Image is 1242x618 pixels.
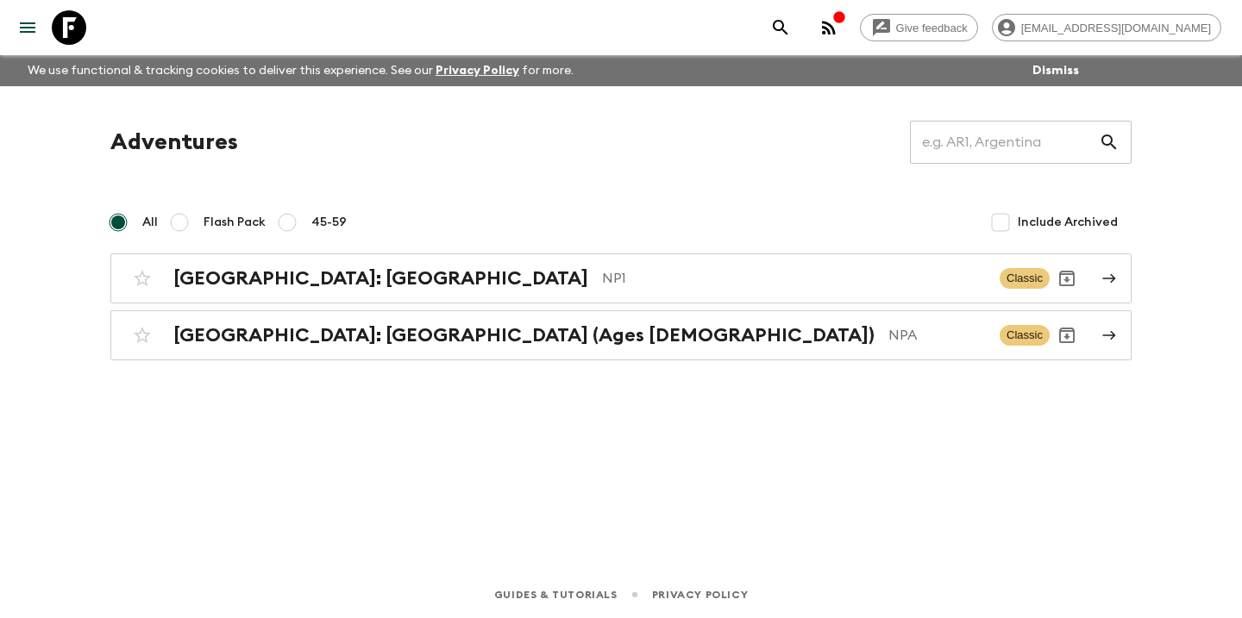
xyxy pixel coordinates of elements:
[311,214,347,231] span: 45-59
[1050,261,1084,296] button: Archive
[142,214,158,231] span: All
[887,22,977,34] span: Give feedback
[436,65,519,77] a: Privacy Policy
[1000,268,1050,289] span: Classic
[860,14,978,41] a: Give feedback
[888,325,986,346] p: NPA
[494,585,618,604] a: Guides & Tutorials
[652,585,748,604] a: Privacy Policy
[763,10,798,45] button: search adventures
[992,14,1221,41] div: [EMAIL_ADDRESS][DOMAIN_NAME]
[110,253,1132,303] a: [GEOGRAPHIC_DATA]: [GEOGRAPHIC_DATA]NP1ClassicArchive
[204,214,266,231] span: Flash Pack
[910,118,1099,166] input: e.g. AR1, Argentina
[110,310,1132,360] a: [GEOGRAPHIC_DATA]: [GEOGRAPHIC_DATA] (Ages [DEMOGRAPHIC_DATA])NPAClassicArchive
[1012,22,1220,34] span: [EMAIL_ADDRESS][DOMAIN_NAME]
[1018,214,1118,231] span: Include Archived
[173,324,875,346] h2: [GEOGRAPHIC_DATA]: [GEOGRAPHIC_DATA] (Ages [DEMOGRAPHIC_DATA])
[1028,59,1083,83] button: Dismiss
[602,268,986,289] p: NP1
[10,10,45,45] button: menu
[1050,318,1084,353] button: Archive
[21,55,580,86] p: We use functional & tracking cookies to deliver this experience. See our for more.
[173,267,588,290] h2: [GEOGRAPHIC_DATA]: [GEOGRAPHIC_DATA]
[110,125,238,159] h1: Adventures
[1000,325,1050,346] span: Classic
